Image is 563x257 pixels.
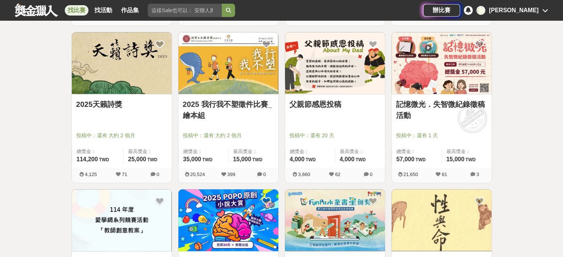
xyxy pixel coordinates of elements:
span: 總獎金： [77,148,119,155]
a: 父親節感恩投稿 [289,99,381,110]
span: 投稿中：還有 1 天 [396,132,487,139]
span: TWD [202,157,212,162]
img: Cover Image [72,189,172,251]
img: Cover Image [178,32,278,94]
span: TWD [99,157,109,162]
img: Cover Image [178,189,278,251]
img: Cover Image [285,32,385,94]
a: 2025天籟詩獎 [76,99,167,110]
span: 21,650 [403,172,418,177]
span: 3,660 [298,172,310,177]
span: 35,000 [183,156,201,162]
span: 總獎金： [396,148,437,155]
input: 這樣Sale也可以： 安聯人壽創意銷售法募集 [148,4,222,17]
a: 2025 我行我不塑徵件比賽_繪本組 [183,99,274,121]
img: Cover Image [72,32,172,94]
span: 15,000 [233,156,251,162]
span: 25,000 [128,156,146,162]
span: 0 [157,172,159,177]
span: 114,200 [77,156,98,162]
span: 4,125 [85,172,97,177]
span: TWD [252,157,262,162]
span: 投稿中：還有 大約 2 個月 [76,132,167,139]
div: 黃 [476,6,485,15]
a: 辦比賽 [423,4,460,17]
span: 62 [335,172,340,177]
a: 作品集 [118,5,142,16]
span: 最高獎金： [128,148,167,155]
a: 找比賽 [65,5,88,16]
a: 記憶微光．失智微紀錄徵稿活動 [396,99,487,121]
span: 15,000 [446,156,465,162]
span: 4,000 [290,156,305,162]
span: 81 [442,172,447,177]
div: [PERSON_NAME] [489,6,539,15]
span: 20,524 [190,172,205,177]
img: Cover Image [285,189,385,251]
span: TWD [147,157,157,162]
span: 總獎金： [183,148,224,155]
span: TWD [465,157,475,162]
span: 最高獎金： [446,148,487,155]
span: 投稿中：還有 大約 2 個月 [183,132,274,139]
span: 399 [227,172,235,177]
img: Cover Image [392,32,492,94]
span: 最高獎金： [233,148,274,155]
span: 57,000 [396,156,415,162]
span: 0 [263,172,266,177]
span: TWD [356,157,366,162]
a: 找活動 [91,5,115,16]
span: 總獎金： [290,148,331,155]
span: TWD [415,157,425,162]
span: 最高獎金： [340,148,381,155]
span: 0 [370,172,372,177]
img: Cover Image [392,189,492,251]
span: 71 [122,172,127,177]
span: TWD [306,157,316,162]
span: 3 [476,172,479,177]
span: 投稿中：還有 20 天 [289,132,381,139]
span: 4,000 [340,156,355,162]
